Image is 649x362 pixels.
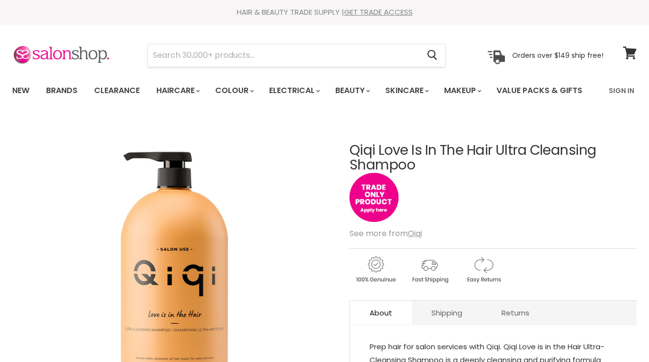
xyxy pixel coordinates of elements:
[349,173,399,222] img: tradeonly_small.jpg
[148,44,446,67] form: Product
[349,143,637,173] h1: Qiqi Love Is In The Hair Ultra Cleansing Shampoo
[350,301,412,325] a: About
[5,80,37,101] a: New
[419,44,445,67] button: Search
[349,228,422,239] span: See more from
[437,80,487,101] a: Makeup
[5,76,597,105] ul: Main menu
[482,301,549,325] a: Returns
[328,80,376,101] a: Beauty
[148,44,419,67] input: Search
[378,80,435,101] a: Skincare
[603,80,640,101] a: Sign In
[512,50,603,59] p: Orders over $149 ship free!
[489,80,590,101] a: Value Packs & Gifts
[149,80,206,101] a: Haircare
[39,80,85,101] a: Brands
[208,80,260,101] a: Colour
[408,228,422,239] a: Qiqi
[262,80,326,101] a: Electrical
[344,7,413,17] a: GET TRADE ACCESS
[349,255,401,285] img: genuine.gif
[457,255,509,285] img: returns.gif
[87,80,147,101] a: Clearance
[403,255,455,285] img: shipping.gif
[412,301,482,325] a: Shipping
